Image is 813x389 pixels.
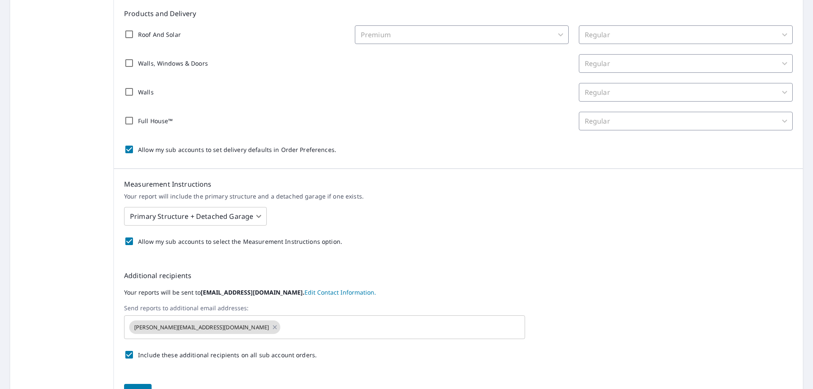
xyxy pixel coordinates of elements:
[304,288,376,296] a: EditContactInfo
[138,350,317,359] p: Include these additional recipients on all sub account orders.
[124,304,793,312] label: Send reports to additional email addresses:
[124,270,793,281] p: Additional recipients
[124,193,793,200] p: Your report will include the primary structure and a detached garage if one exists.
[355,25,569,44] div: Premium
[138,116,173,125] p: Full House™
[138,145,336,154] p: Allow my sub accounts to set delivery defaults in Order Preferences.
[579,83,793,102] div: Regular
[124,287,793,298] label: Your reports will be sent to
[129,320,280,334] div: [PERSON_NAME][EMAIL_ADDRESS][DOMAIN_NAME]
[579,54,793,73] div: Regular
[124,179,793,189] p: Measurement Instructions
[124,8,793,19] p: Products and Delivery
[138,237,342,246] p: Allow my sub accounts to select the Measurement Instructions option.
[579,112,793,130] div: Regular
[124,204,267,228] div: Primary Structure + Detached Garage
[138,59,208,68] p: Walls, Windows & Doors
[129,323,274,331] span: [PERSON_NAME][EMAIL_ADDRESS][DOMAIN_NAME]
[138,88,154,97] p: Walls
[201,288,304,296] b: [EMAIL_ADDRESS][DOMAIN_NAME].
[579,25,793,44] div: Regular
[138,30,181,39] p: Roof And Solar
